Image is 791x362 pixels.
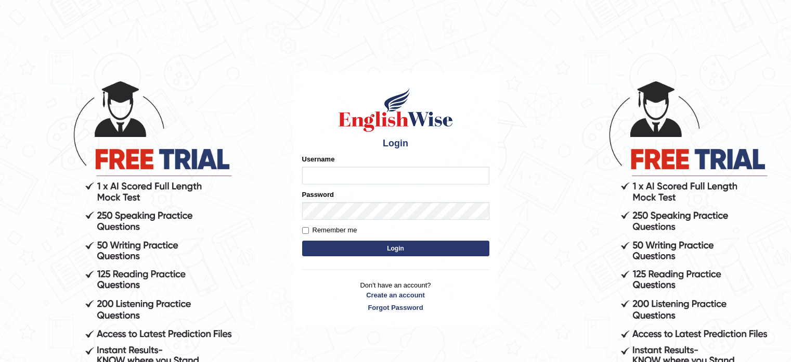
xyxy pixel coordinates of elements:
button: Login [302,241,489,256]
label: Username [302,154,335,164]
p: Don't have an account? [302,280,489,313]
input: Remember me [302,227,309,234]
label: Remember me [302,225,357,235]
img: Logo of English Wise sign in for intelligent practice with AI [336,86,455,133]
h4: Login [302,139,489,149]
label: Password [302,190,334,199]
a: Forgot Password [302,303,489,313]
a: Create an account [302,290,489,300]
